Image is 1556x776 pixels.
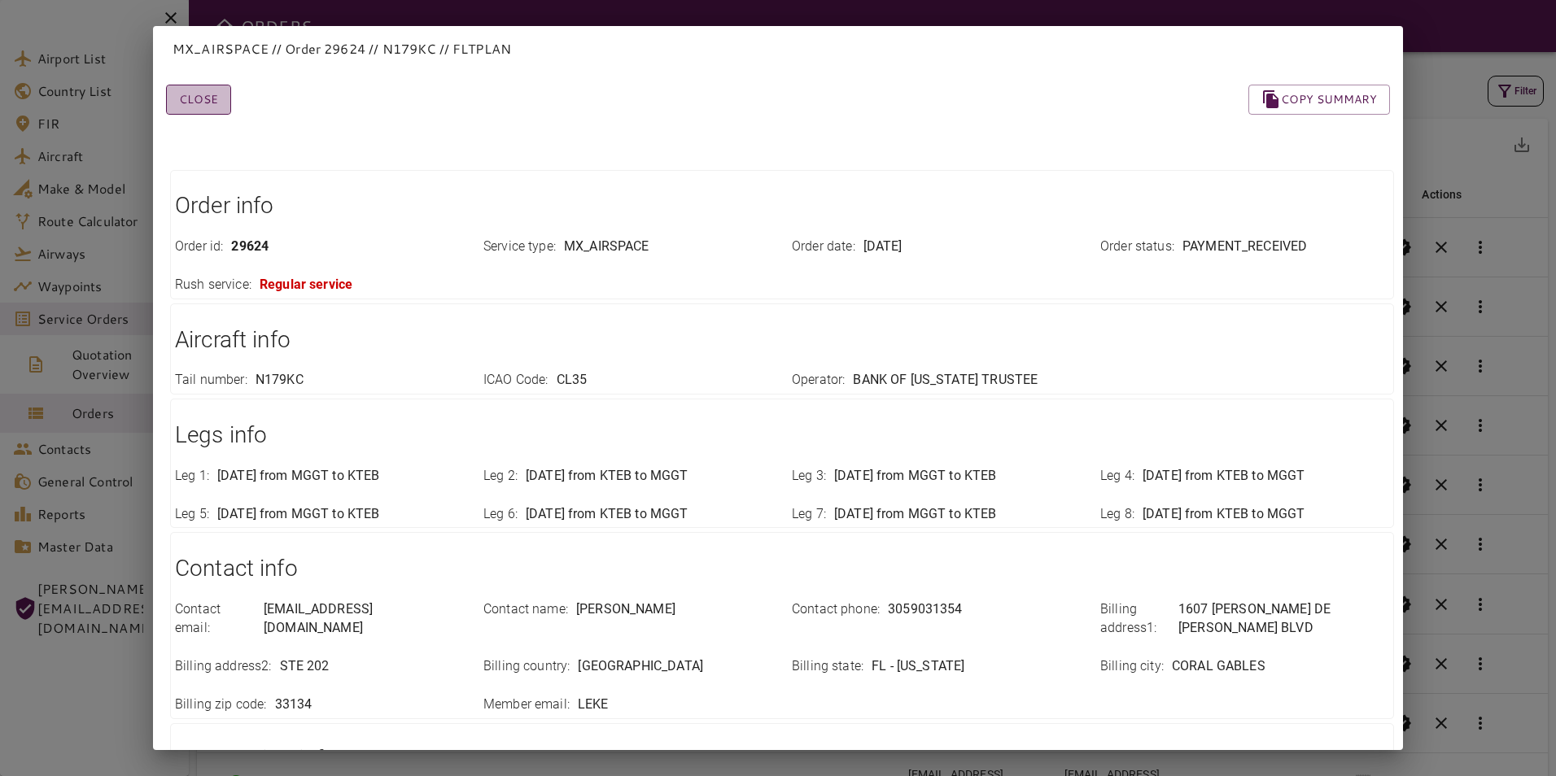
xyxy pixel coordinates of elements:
p: ICAO Code : [483,371,549,390]
h1: Transaction info [175,743,1389,775]
p: MX_AIRSPACE [564,238,649,256]
p: 3059031354 [888,600,963,619]
p: Order id : [175,238,223,256]
p: N179KC [256,371,304,390]
button: Copy summary [1248,85,1390,115]
p: Leg 6 : [483,505,518,524]
p: [EMAIL_ADDRESS][DOMAIN_NAME] [264,600,464,638]
p: Contact name : [483,600,568,619]
p: [GEOGRAPHIC_DATA] [578,657,703,676]
p: Billing zip code : [175,695,267,714]
p: Billing city : [1100,657,1164,676]
p: 33134 [275,695,313,714]
p: [DATE] from KTEB to MGGT [1143,467,1305,486]
p: [DATE] [863,238,903,256]
p: BANK OF [US_STATE] TRUSTEE [853,371,1038,390]
p: STE 202 [280,657,330,676]
p: CORAL GABLES [1172,657,1265,676]
p: Contact email : [175,600,256,638]
p: 29624 [231,238,269,256]
button: Close [166,85,231,115]
p: [DATE] from KTEB to MGGT [1143,505,1305,524]
p: Leg 8 : [1100,505,1134,524]
p: Leg 1 : [175,467,209,486]
p: Rush service : [175,276,251,294]
p: [DATE] from KTEB to MGGT [526,505,688,524]
p: Billing country : [483,657,570,676]
p: Order status : [1100,238,1174,256]
p: Leg 5 : [175,505,209,524]
p: LEKE [578,695,609,714]
p: [DATE] from MGGT to KTEB [834,467,997,486]
p: 1607 [PERSON_NAME] DE [PERSON_NAME] BLVD [1178,600,1389,638]
p: Member email : [483,695,570,714]
p: [DATE] from KTEB to MGGT [526,467,688,486]
p: FL - [US_STATE] [872,657,964,676]
p: Order date : [792,238,855,256]
p: Leg 3 : [792,467,826,486]
h1: Order info [175,190,1389,222]
p: Regular service [260,276,352,294]
p: Billing state : [792,657,863,676]
h1: Aircraft info [175,324,1389,356]
p: Billing address1 : [1100,600,1170,638]
p: CL35 [557,371,588,390]
h1: Legs info [175,419,1389,451]
p: Service type : [483,238,556,256]
p: PAYMENT_RECEIVED [1182,238,1307,256]
p: MX_AIRSPACE // Order 29624 // N179KC // FLTPLAN [173,39,1383,59]
p: Operator : [792,371,845,390]
p: Leg 4 : [1100,467,1134,486]
p: Contact phone : [792,600,880,619]
p: Billing address2 : [175,657,272,676]
p: [PERSON_NAME] [576,600,675,619]
p: [DATE] from MGGT to KTEB [834,505,997,524]
p: [DATE] from MGGT to KTEB [217,467,380,486]
p: Leg 7 : [792,505,826,524]
p: Leg 2 : [483,467,518,486]
p: Tail number : [175,371,247,390]
p: [DATE] from MGGT to KTEB [217,505,380,524]
h1: Contact info [175,552,1389,585]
